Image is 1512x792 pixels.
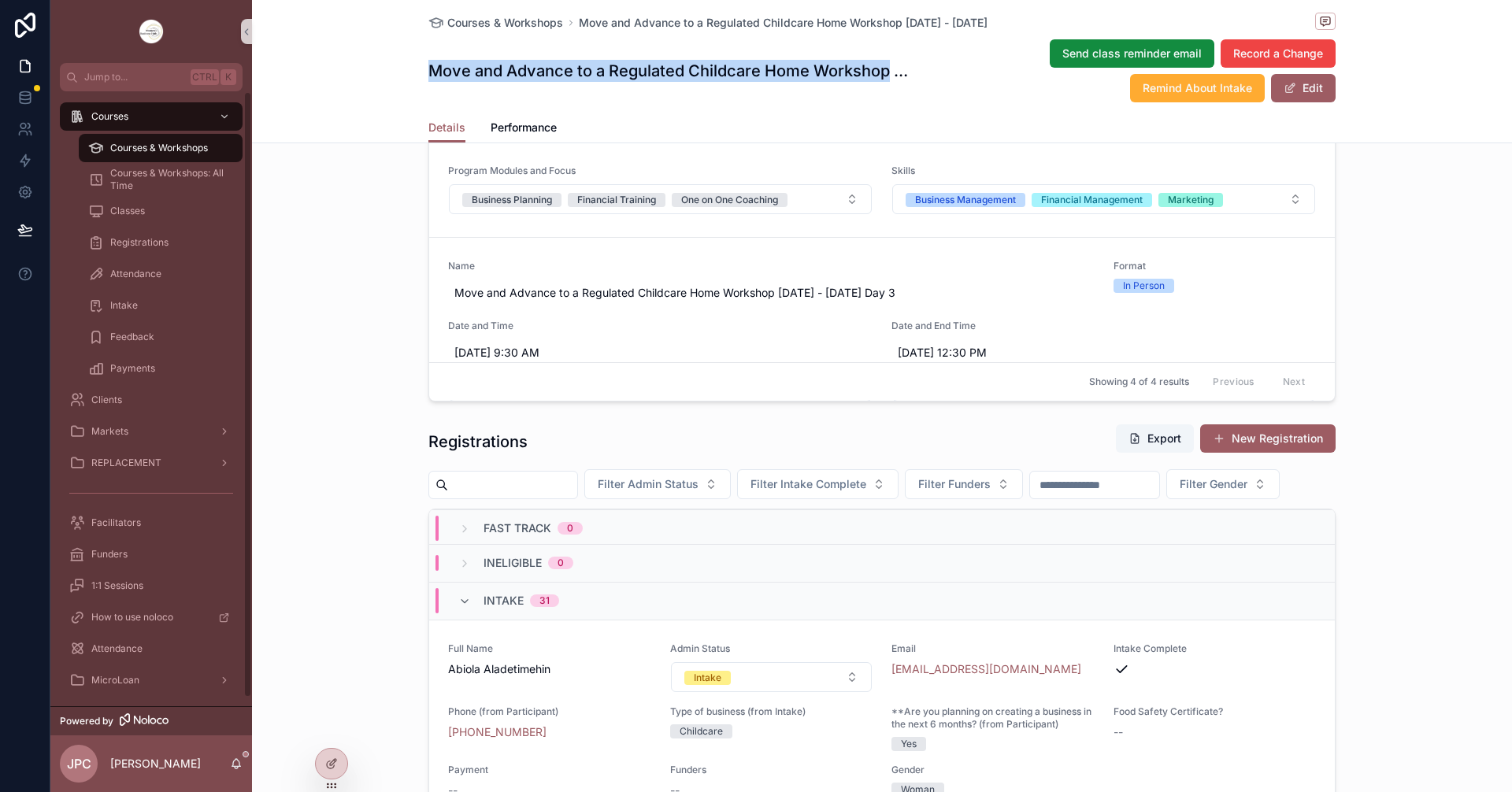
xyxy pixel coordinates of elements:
[681,193,778,207] div: One on One Coaching
[91,394,122,406] span: Clients
[50,91,252,706] div: scrollable content
[91,548,128,561] span: Funders
[91,516,141,529] span: Facilitators
[484,555,542,571] span: Ineligible
[110,167,227,192] span: Courses & Workshops: All Time
[448,705,651,718] span: Phone (from Participant)
[577,193,656,207] div: Financial Training
[110,236,169,249] span: Registrations
[448,764,651,776] span: Payment
[448,642,651,655] span: Full Name
[1271,74,1336,102] button: Edit
[670,764,873,776] span: Funders
[891,661,1081,677] a: [EMAIL_ADDRESS][DOMAIN_NAME]
[891,165,1316,177] span: Skills
[1130,74,1265,102] button: Remind About Intake
[598,476,699,492] span: Filter Admin Status
[110,205,145,217] span: Classes
[110,331,154,343] span: Feedback
[462,191,561,207] button: Unselect BUSINESS_PLANNING
[891,320,1316,332] span: Date and End Time
[680,724,723,738] div: Childcare
[539,594,550,607] div: 31
[79,197,243,225] a: Classes
[110,756,201,772] p: [PERSON_NAME]
[579,15,988,31] span: Move and Advance to a Regulated Childcare Home Workshop [DATE] - [DATE]
[448,260,1095,272] span: Name
[898,345,1310,361] span: [DATE] 12:30 PM
[447,15,563,31] span: Courses & Workshops
[671,662,873,692] button: Select Button
[60,635,243,663] a: Attendance
[91,425,128,438] span: Markets
[1114,642,1317,655] span: Intake Complete
[79,354,243,383] a: Payments
[1123,279,1165,293] div: In Person
[60,102,243,131] a: Courses
[60,386,243,414] a: Clients
[91,611,173,624] span: How to use noloco
[737,469,899,499] button: Select Button
[448,165,873,177] span: Program Modules and Focus
[79,291,243,320] a: Intake
[918,476,991,492] span: Filter Funders
[1168,193,1214,207] div: Marketing
[891,764,1095,776] span: Gender
[892,184,1315,214] button: Select Button
[50,706,252,735] a: Powered by
[750,476,866,492] span: Filter Intake Complete
[79,260,243,288] a: Attendance
[670,642,873,655] span: Admin Status
[448,724,547,740] a: [PHONE_NUMBER]
[448,661,651,677] span: Abiola Aladetimehin
[91,110,128,123] span: Courses
[905,469,1023,499] button: Select Button
[491,113,557,145] a: Performance
[79,134,243,162] a: Courses & Workshops
[110,268,161,280] span: Attendance
[91,674,139,687] span: MicroLoan
[448,320,873,332] span: Date and Time
[191,69,219,85] span: Ctrl
[428,120,465,135] span: Details
[672,191,787,207] button: Unselect ONE_ON_ONE_COACHING
[429,237,1335,452] a: NameMove and Advance to a Regulated Childcare Home Workshop [DATE] - [DATE] Day 3FormatIn PersonD...
[484,593,524,609] span: Intake
[1180,476,1247,492] span: Filter Gender
[484,520,551,536] span: Fast Track
[891,705,1095,731] span: **Are you planning on creating a business in the next 6 months? (from Participant)
[428,60,910,82] h1: Move and Advance to a Regulated Childcare Home Workshop [DATE] - [DATE]
[568,191,665,207] button: Unselect FINANCIAL_TRAINING
[670,705,873,718] span: Type of business (from Intake)
[60,603,243,631] a: How to use noloco
[60,63,243,91] button: Jump to...CtrlK
[694,671,721,685] div: Intake
[91,579,143,592] span: 1:1 Sessions
[1221,39,1336,68] button: Record a Change
[1114,705,1317,718] span: Food Safety Certificate?
[1114,724,1123,740] span: --
[1143,80,1252,96] span: Remind About Intake
[472,193,552,207] div: Business Planning
[91,457,161,469] span: REPLACEMENT
[110,299,138,312] span: Intake
[1062,46,1202,61] span: Send class reminder email
[1114,260,1317,272] span: Format
[1166,469,1280,499] button: Select Button
[60,417,243,446] a: Markets
[110,142,208,154] span: Courses & Workshops
[91,642,143,655] span: Attendance
[60,666,243,694] a: MicroLoan
[428,15,563,31] a: Courses & Workshops
[79,323,243,351] a: Feedback
[1200,424,1336,453] a: New Registration
[84,71,184,83] span: Jump to...
[491,120,557,135] span: Performance
[110,362,155,375] span: Payments
[79,165,243,194] a: Courses & Workshops: All Time
[558,557,564,569] div: 0
[1089,376,1189,388] span: Showing 4 of 4 results
[428,431,528,453] h1: Registrations
[60,572,243,600] a: 1:1 Sessions
[449,184,872,214] button: Select Button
